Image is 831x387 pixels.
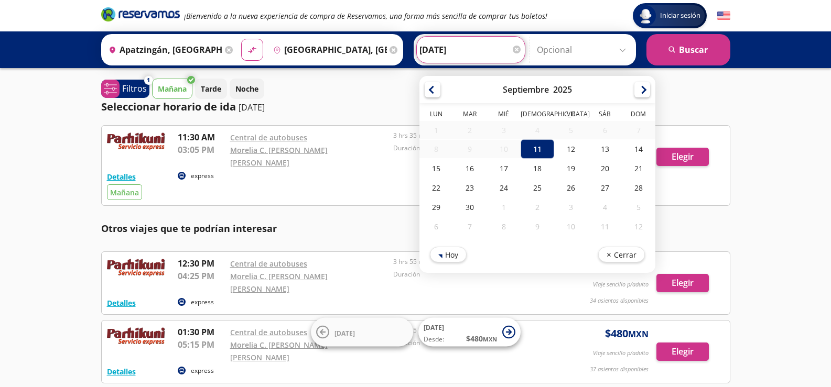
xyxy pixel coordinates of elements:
[430,247,467,262] button: Hoy
[178,257,225,270] p: 12:30 PM
[588,139,621,159] div: 13-Sep-25
[230,271,328,294] a: Morelia C. [PERSON_NAME] [PERSON_NAME]
[334,328,355,337] span: [DATE]
[554,109,588,121] th: Viernes
[588,197,621,217] div: 04-Oct-25
[393,257,552,267] p: 3 hrs 55 mins
[598,247,644,262] button: Cerrar
[152,79,192,99] button: Mañana
[621,217,655,236] div: 12-Oct-25
[101,80,149,98] button: 1Filtros
[621,197,655,217] div: 05-Oct-25
[191,171,214,181] p: express
[453,217,487,236] div: 07-Oct-25
[101,222,730,236] p: Otros viajes que te podrían interesar
[178,143,225,156] p: 03:05 PM
[393,143,552,153] p: Duración
[107,171,136,182] button: Detalles
[230,79,264,99] button: Noche
[122,82,147,95] p: Filtros
[487,197,520,217] div: 01-Oct-25
[419,109,453,121] th: Lunes
[107,366,136,377] button: Detalles
[621,159,655,178] div: 21-Sep-25
[554,139,588,159] div: 12-Sep-25
[590,296,649,305] p: 34 asientos disponibles
[453,197,487,217] div: 30-Sep-25
[110,187,139,197] span: Mañana
[147,76,150,85] span: 1
[419,159,453,178] div: 15-Sep-25
[178,326,225,338] p: 01:30 PM
[520,178,554,197] div: 25-Sep-25
[487,140,520,158] div: 10-Sep-25
[419,178,453,197] div: 22-Sep-25
[191,366,214,375] p: express
[593,349,649,358] p: Viaje sencillo p/adulto
[107,131,165,152] img: RESERVAMOS
[554,217,588,236] div: 10-Oct-25
[178,270,225,282] p: 04:25 PM
[235,83,258,94] p: Noche
[487,159,520,178] div: 17-Sep-25
[656,148,709,166] button: Elegir
[537,37,631,63] input: Opcional
[621,139,655,159] div: 14-Sep-25
[520,109,554,121] th: Jueves
[101,6,180,25] a: Brand Logo
[656,274,709,292] button: Elegir
[554,178,588,197] div: 26-Sep-25
[419,37,522,63] input: Elegir Fecha
[101,6,180,22] i: Brand Logo
[520,121,554,139] div: 04-Sep-25
[588,217,621,236] div: 11-Oct-25
[107,297,136,308] button: Detalles
[466,333,497,344] span: $ 480
[520,217,554,236] div: 09-Oct-25
[553,84,572,95] div: 2025
[717,9,730,23] button: English
[311,318,413,347] button: [DATE]
[101,99,236,115] p: Seleccionar horario de ida
[419,217,453,236] div: 06-Oct-25
[424,323,444,332] span: [DATE]
[230,145,328,168] a: Morelia C. [PERSON_NAME] [PERSON_NAME]
[269,37,387,63] input: Buscar Destino
[554,197,588,217] div: 03-Oct-25
[178,338,225,351] p: 05:15 PM
[195,79,227,99] button: Tarde
[424,335,444,344] span: Desde:
[520,159,554,178] div: 18-Sep-25
[588,178,621,197] div: 27-Sep-25
[453,159,487,178] div: 16-Sep-25
[588,159,621,178] div: 20-Sep-25
[554,121,588,139] div: 05-Sep-25
[178,131,225,143] p: 11:30 AM
[487,178,520,197] div: 24-Sep-25
[453,109,487,121] th: Martes
[393,131,552,140] p: 3 hrs 35 mins
[230,327,307,337] a: Central de autobuses
[453,178,487,197] div: 23-Sep-25
[230,132,307,142] a: Central de autobuses
[487,217,520,236] div: 08-Oct-25
[239,101,265,114] p: [DATE]
[419,140,453,158] div: 08-Sep-25
[487,109,520,121] th: Miércoles
[621,109,655,121] th: Domingo
[656,342,709,361] button: Elegir
[104,37,222,63] input: Buscar Origen
[593,280,649,289] p: Viaje sencillo p/adulto
[419,121,453,139] div: 01-Sep-25
[503,84,549,95] div: Septiembre
[520,197,554,217] div: 02-Oct-25
[230,340,328,362] a: Morelia C. [PERSON_NAME] [PERSON_NAME]
[628,328,649,340] small: MXN
[483,335,497,343] small: MXN
[554,159,588,178] div: 19-Sep-25
[621,121,655,139] div: 07-Sep-25
[158,83,187,94] p: Mañana
[605,326,649,341] span: $ 480
[184,11,547,21] em: ¡Bienvenido a la nueva experiencia de compra de Reservamos, una forma más sencilla de comprar tus...
[230,259,307,269] a: Central de autobuses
